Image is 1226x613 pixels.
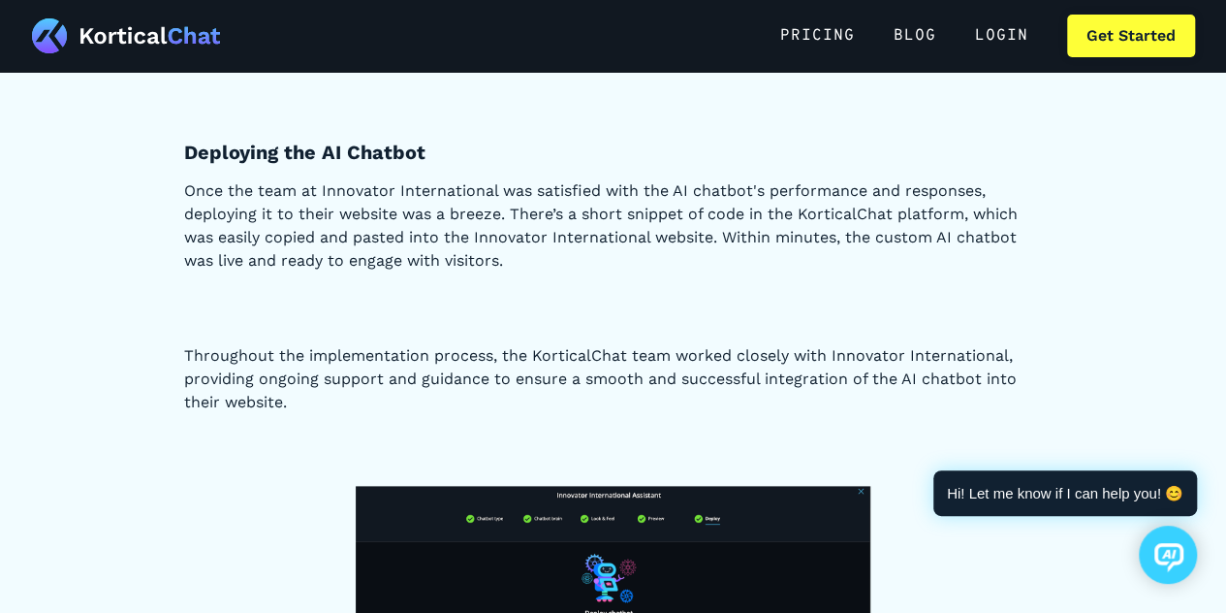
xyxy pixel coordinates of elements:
strong: Deploying the AI Chatbot [184,141,425,164]
p: ‍ [184,438,1043,462]
p: Throughout the implementation process, the KorticalChat team worked closely with Innovator Intern... [184,344,1043,414]
a: Pricing [761,15,874,57]
a: Login [956,15,1048,57]
p: Once the team at Innovator International was satisfied with the AI chatbot's performance and resp... [184,179,1043,273]
a: Get Started [1067,15,1195,57]
p: ‍ [184,92,1043,115]
p: ‍ [184,297,1043,320]
a: Blog [874,15,956,57]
